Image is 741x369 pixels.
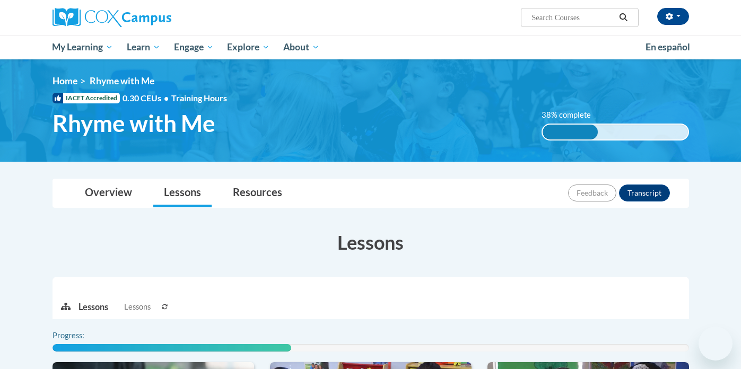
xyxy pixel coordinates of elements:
label: 38% complete [542,109,603,121]
span: IACET Accredited [53,93,120,103]
a: Lessons [153,179,212,207]
img: Cox Campus [53,8,171,27]
p: Lessons [79,301,108,313]
span: 0.30 CEUs [123,92,171,104]
span: Explore [227,41,269,54]
span: Engage [174,41,214,54]
a: Cox Campus [53,8,254,27]
a: Learn [120,35,167,59]
button: Search [615,11,631,24]
span: Learn [127,41,160,54]
span: En español [646,41,690,52]
div: 38% complete [543,125,598,139]
input: Search Courses [530,11,615,24]
a: About [276,35,326,59]
a: Explore [220,35,276,59]
a: Resources [222,179,293,207]
span: My Learning [52,41,113,54]
a: Overview [74,179,143,207]
a: My Learning [46,35,120,59]
label: Progress: [53,330,114,341]
a: Home [53,75,77,86]
span: Rhyme with Me [90,75,154,86]
span: About [283,41,319,54]
button: Account Settings [657,8,689,25]
span: Lessons [124,301,151,313]
a: En español [639,36,697,58]
span: • [164,93,169,103]
div: Main menu [37,35,705,59]
span: Training Hours [171,93,227,103]
iframe: Button to launch messaging window [699,327,733,361]
button: Transcript [619,184,670,201]
button: Feedback [568,184,616,201]
span: Rhyme with Me [53,109,215,137]
h3: Lessons [53,229,689,256]
a: Engage [167,35,221,59]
